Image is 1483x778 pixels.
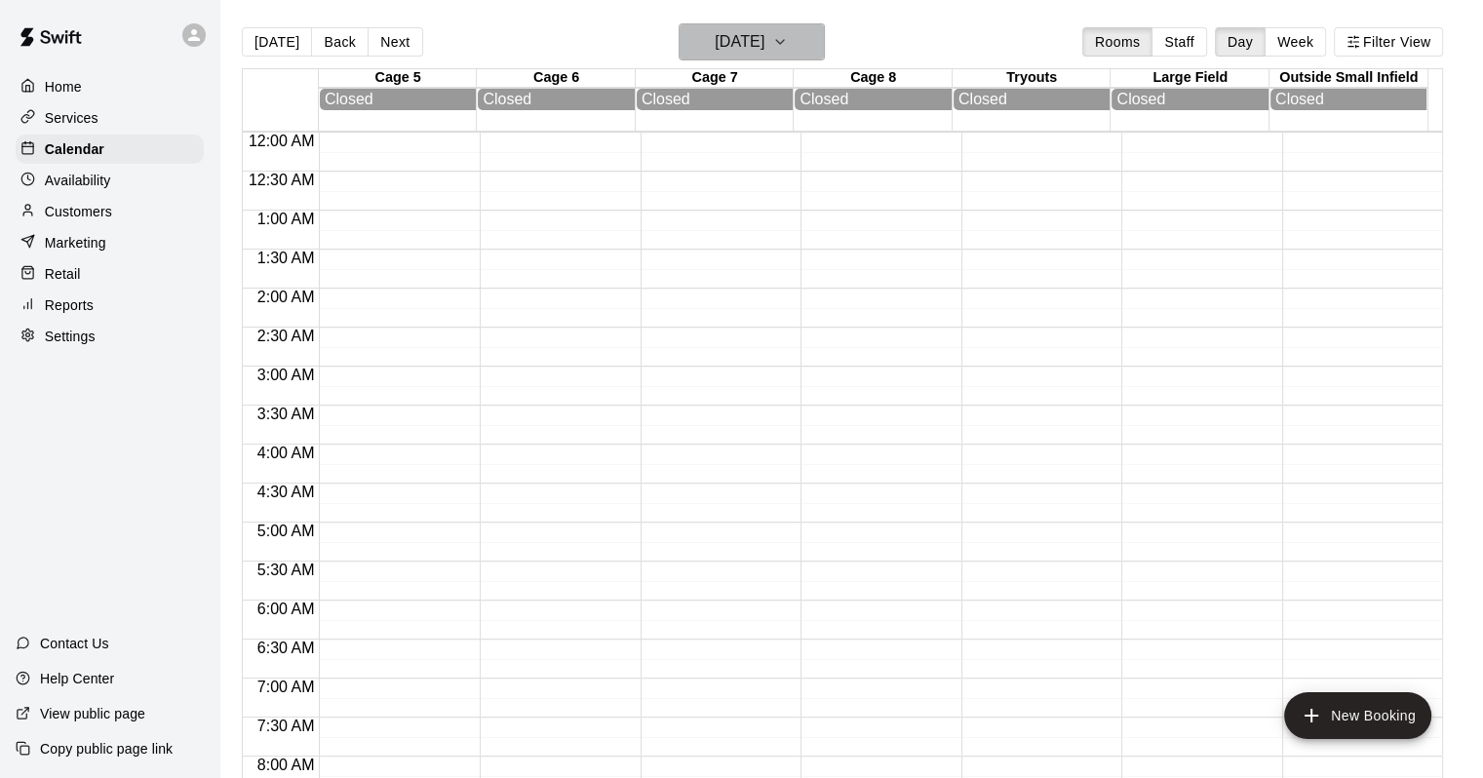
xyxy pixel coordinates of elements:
[642,91,789,108] div: Closed
[16,197,204,226] a: Customers
[45,171,111,190] p: Availability
[45,77,82,97] p: Home
[325,91,472,108] div: Closed
[253,523,320,539] span: 5:00 AM
[45,264,81,284] p: Retail
[16,291,204,320] a: Reports
[253,445,320,461] span: 4:00 AM
[40,634,109,653] p: Contact Us
[253,640,320,656] span: 6:30 AM
[16,72,204,101] a: Home
[253,562,320,578] span: 5:30 AM
[1215,27,1266,57] button: Day
[16,103,204,133] a: Services
[1265,27,1326,57] button: Week
[1082,27,1152,57] button: Rooms
[253,367,320,383] span: 3:00 AM
[1111,69,1269,88] div: Large Field
[953,69,1112,88] div: Tryouts
[253,211,320,227] span: 1:00 AM
[45,327,96,346] p: Settings
[16,135,204,164] a: Calendar
[1269,69,1428,88] div: Outside Small Infield
[253,328,320,344] span: 2:30 AM
[253,601,320,617] span: 6:00 AM
[45,202,112,221] p: Customers
[253,757,320,773] span: 8:00 AM
[253,250,320,266] span: 1:30 AM
[958,91,1106,108] div: Closed
[368,27,422,57] button: Next
[679,23,825,60] button: [DATE]
[483,91,630,108] div: Closed
[636,69,795,88] div: Cage 7
[794,69,953,88] div: Cage 8
[244,133,320,149] span: 12:00 AM
[800,91,947,108] div: Closed
[715,28,764,56] h6: [DATE]
[253,289,320,305] span: 2:00 AM
[253,679,320,695] span: 7:00 AM
[253,484,320,500] span: 4:30 AM
[45,139,104,159] p: Calendar
[477,69,636,88] div: Cage 6
[244,172,320,188] span: 12:30 AM
[40,704,145,723] p: View public page
[45,108,98,128] p: Services
[16,322,204,351] a: Settings
[45,233,106,253] p: Marketing
[319,69,478,88] div: Cage 5
[311,27,369,57] button: Back
[1151,27,1207,57] button: Staff
[1275,91,1423,108] div: Closed
[45,295,94,315] p: Reports
[253,406,320,422] span: 3:30 AM
[242,27,312,57] button: [DATE]
[40,739,173,759] p: Copy public page link
[253,718,320,734] span: 7:30 AM
[16,166,204,195] a: Availability
[1334,27,1443,57] button: Filter View
[16,259,204,289] a: Retail
[1284,692,1431,739] button: add
[1116,91,1264,108] div: Closed
[40,669,114,688] p: Help Center
[16,228,204,257] a: Marketing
